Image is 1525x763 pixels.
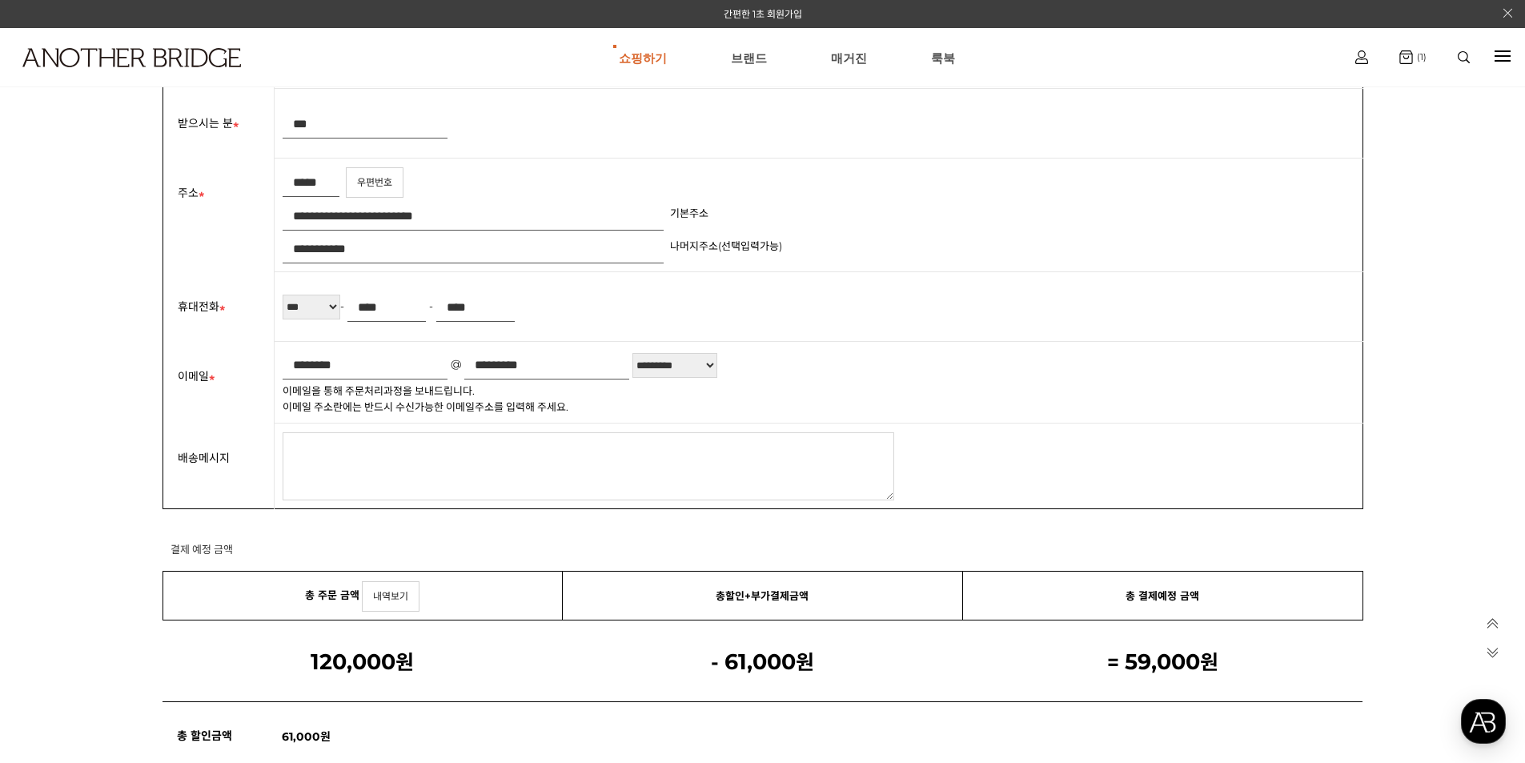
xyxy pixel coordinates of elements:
[731,29,767,86] a: 브랜드
[163,342,274,424] th: 이메일
[282,729,320,744] strong: 61,000
[163,89,274,159] th: 받으시는 분
[724,650,814,674] strong: 원
[619,29,667,86] a: 쇼핑하기
[171,541,233,556] h3: 결제 예정 금액
[724,649,796,675] span: 61,000
[1355,50,1368,64] img: cart
[207,508,307,548] a: 설정
[274,342,1362,424] td: @
[1458,51,1470,63] img: search
[711,650,719,674] strong: -
[247,532,267,544] span: 설정
[209,375,215,380] img: 필수
[744,589,751,602] strong: +
[670,207,708,219] span: 기본주소
[725,589,744,602] strong: 할인
[199,191,204,197] img: 필수
[1399,50,1413,64] img: cart
[724,8,802,20] a: 간편한 1초 회원가입
[5,508,106,548] a: 홈
[50,532,60,544] span: 홈
[346,167,403,198] a: 우편번호
[1126,589,1199,602] strong: 총 결제예정 금액
[8,48,237,106] a: logo
[311,649,395,675] span: 120,000
[1125,650,1218,674] strong: 원
[274,272,1362,342] td: - -
[670,239,718,252] span: 나머지주소
[1413,51,1427,62] span: (1)
[283,384,1354,415] p: 이메일을 통해 주문처리과정을 보내드립니다. 이메일 주소란에는 반드시 수신가능한 이메일주소를 입력해 주세요.
[106,508,207,548] a: 대화
[163,424,274,509] th: 배송메시지
[1399,50,1427,64] a: (1)
[219,305,225,311] img: 필수
[163,272,274,342] th: 휴대전화
[305,588,359,601] strong: 총 주문 금액
[362,581,419,612] a: 내역보기
[163,159,274,272] th: 주소
[716,589,725,602] strong: 총
[311,650,414,674] strong: 원
[233,122,239,127] img: 필수
[1107,650,1119,674] strong: =
[22,48,241,67] img: logo
[789,589,809,602] strong: 금액
[831,29,867,86] a: 매거진
[177,729,232,743] strong: 총 할인금액
[146,532,166,545] span: 대화
[1125,649,1200,675] span: 59,000
[718,239,782,252] span: (선택입력가능)
[931,29,955,86] a: 룩북
[751,589,789,602] strong: 부가결제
